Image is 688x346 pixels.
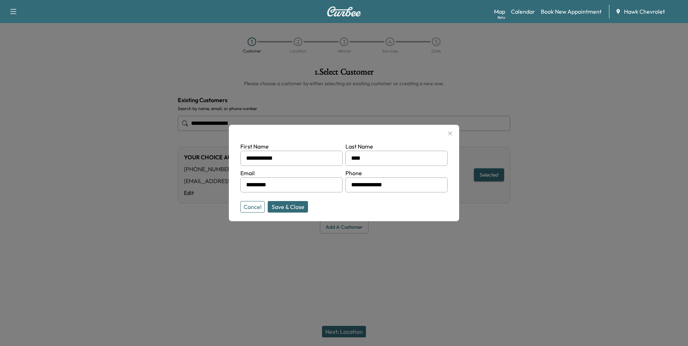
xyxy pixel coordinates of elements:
[624,7,665,16] span: Hawk Chevrolet
[240,169,255,177] label: Email
[268,201,308,213] button: Save & Close
[240,143,269,150] label: First Name
[541,7,602,16] a: Book New Appointment
[511,7,535,16] a: Calendar
[494,7,505,16] a: MapBeta
[498,15,505,20] div: Beta
[240,201,265,213] button: Cancel
[345,169,362,177] label: Phone
[345,143,373,150] label: Last Name
[327,6,361,17] img: Curbee Logo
